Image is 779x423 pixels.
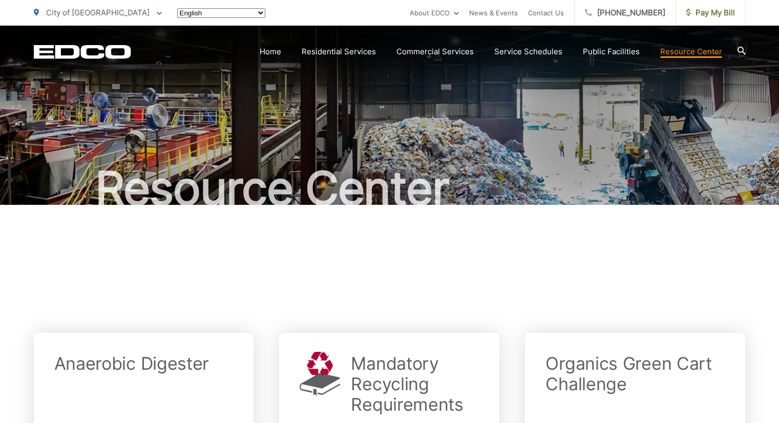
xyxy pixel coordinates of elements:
a: Public Facilities [583,46,640,58]
a: About EDCO [410,7,459,19]
a: Home [260,46,281,58]
a: Commercial Services [396,46,474,58]
h1: Resource Center [34,163,746,214]
select: Select a language [177,8,265,18]
a: Residential Services [302,46,376,58]
a: Contact Us [528,7,564,19]
a: Resource Center [660,46,722,58]
span: City of [GEOGRAPHIC_DATA] [46,8,150,17]
h2: Anaerobic Digester [54,353,209,374]
a: News & Events [469,7,518,19]
span: Pay My Bill [686,7,735,19]
a: EDCD logo. Return to the homepage. [34,45,131,59]
h2: Organics Green Cart Challenge [545,353,725,394]
h2: Mandatory Recycling Requirements [351,353,479,415]
a: Service Schedules [494,46,562,58]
